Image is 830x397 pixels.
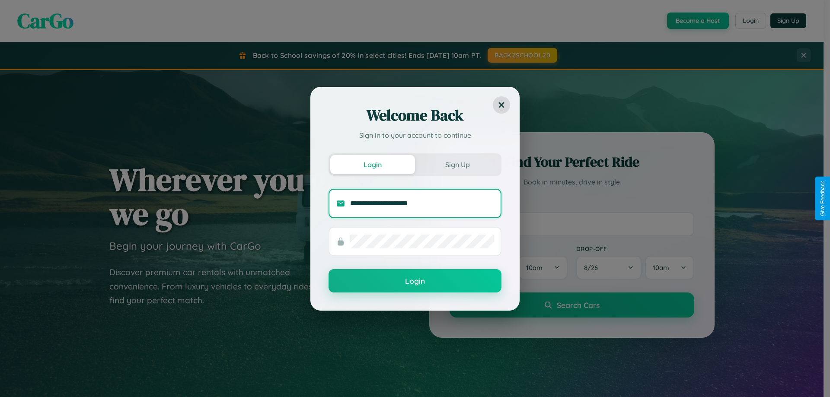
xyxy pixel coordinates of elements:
[329,269,501,292] button: Login
[820,181,826,216] div: Give Feedback
[329,130,501,140] p: Sign in to your account to continue
[329,105,501,126] h2: Welcome Back
[330,155,415,174] button: Login
[415,155,500,174] button: Sign Up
